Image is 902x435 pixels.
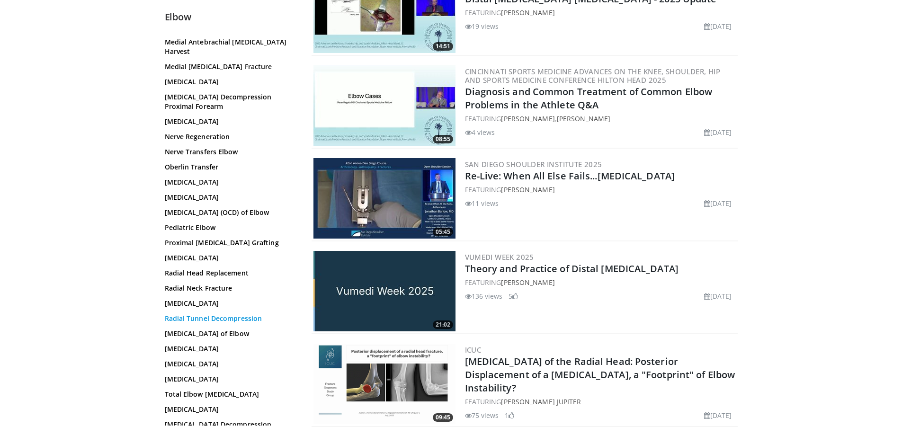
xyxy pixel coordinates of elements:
a: Cincinnati Sports Medicine Advances on the Knee, Shoulder, Hip and Sports Medicine Conference Hil... [465,67,721,85]
a: ICUC [465,345,482,355]
li: 19 views [465,21,499,31]
li: 1 [505,410,514,420]
img: c75e891b-f162-40e8-b9ca-8ba1293e3b13.300x170_q85_crop-smart_upscale.jpg [313,158,455,239]
a: Nerve Regeneration [165,132,293,142]
a: [MEDICAL_DATA] [165,77,293,87]
a: [MEDICAL_DATA] of the Radial Head: Posterior Displacement of a [MEDICAL_DATA], a "Footprint" of E... [465,355,735,394]
a: [MEDICAL_DATA] [165,178,293,187]
a: 05:45 [313,158,455,239]
a: Vumedi Week 2025 [465,252,534,262]
a: [PERSON_NAME] [501,8,554,17]
li: [DATE] [704,410,732,420]
a: [PERSON_NAME] [501,114,554,123]
span: 21:02 [433,320,453,329]
li: 75 views [465,410,499,420]
div: FEATURING [465,397,736,407]
li: [DATE] [704,198,732,208]
a: [MEDICAL_DATA] [165,359,293,369]
div: FEATURING , [465,114,736,124]
h2: Elbow [165,11,297,23]
a: Medial [MEDICAL_DATA] Fracture [165,62,293,71]
a: Re-Live: When All Else Fails...[MEDICAL_DATA] [465,169,675,182]
span: 05:45 [433,228,453,236]
span: 09:45 [433,413,453,422]
li: [DATE] [704,21,732,31]
a: Radial Tunnel Decompression [165,314,293,323]
li: 4 views [465,127,495,137]
a: [MEDICAL_DATA] (OCD) of Elbow [165,208,293,217]
a: 08:55 [313,65,455,146]
a: 21:02 [313,251,455,331]
a: Theory and Practice of Distal [MEDICAL_DATA] [465,262,679,275]
a: [PERSON_NAME] [501,278,554,287]
a: Proximal [MEDICAL_DATA] Grafting [165,238,293,248]
a: [MEDICAL_DATA] [165,253,293,263]
div: FEATURING [465,277,736,287]
a: [MEDICAL_DATA] of Elbow [165,329,293,338]
a: Diagnosis and Common Treatment of Common Elbow Problems in the Athlete Q&A [465,85,713,111]
span: 08:55 [433,135,453,143]
a: Radial Neck Fracture [165,284,293,293]
a: Pediatric Elbow [165,223,293,232]
img: 0aaf2984-7edc-4f44-b810-0fa87f8393c2.300x170_q85_crop-smart_upscale.jpg [313,65,455,146]
li: [DATE] [704,127,732,137]
a: [MEDICAL_DATA] [165,299,293,308]
img: cb50f203-b60d-40ba-aef3-10f35c6c1e39.png.300x170_q85_crop-smart_upscale.png [313,344,455,424]
a: [PERSON_NAME] Jupiter [501,397,581,406]
li: 11 views [465,198,499,208]
span: 14:51 [433,42,453,51]
a: [MEDICAL_DATA] [165,117,293,126]
a: [MEDICAL_DATA] Decompression Proximal Forearm [165,92,293,111]
a: [MEDICAL_DATA] [165,405,293,414]
a: [MEDICAL_DATA] [165,344,293,354]
a: 09:45 [313,344,455,424]
li: 5 [509,291,518,301]
a: [PERSON_NAME] [557,114,610,123]
a: Oberlin Transfer [165,162,293,172]
a: Radial Head Replacement [165,268,293,278]
a: Nerve Transfers Elbow [165,147,293,157]
a: San Diego Shoulder Institute 2025 [465,160,602,169]
a: [MEDICAL_DATA] [165,193,293,202]
img: 00376a2a-df33-4357-8f72-5b9cd9908985.jpg.300x170_q85_crop-smart_upscale.jpg [313,251,455,331]
a: Medial Antebrachial [MEDICAL_DATA] Harvest [165,37,293,56]
div: FEATURING [465,185,736,195]
a: Total Elbow [MEDICAL_DATA] [165,390,293,399]
a: [MEDICAL_DATA] [165,374,293,384]
li: 136 views [465,291,503,301]
a: [PERSON_NAME] [501,185,554,194]
li: [DATE] [704,291,732,301]
div: FEATURING [465,8,736,18]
